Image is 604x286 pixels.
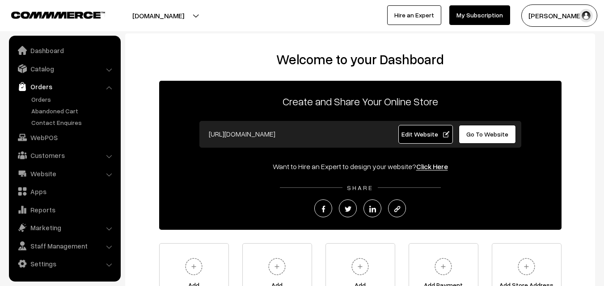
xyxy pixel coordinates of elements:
a: Reports [11,202,118,218]
img: plus.svg [348,254,372,279]
a: WebPOS [11,129,118,145]
img: plus.svg [182,254,206,279]
span: SHARE [342,184,378,191]
h2: Welcome to your Dashboard [134,51,586,67]
a: Hire an Expert [387,5,441,25]
a: Staff Management [11,238,118,254]
span: Edit Website [401,130,449,138]
a: Marketing [11,220,118,236]
a: Go To Website [459,125,516,144]
p: Create and Share Your Online Store [159,93,562,109]
a: Click Here [416,162,448,171]
a: Catalog [11,61,118,77]
button: [PERSON_NAME] [521,4,597,27]
img: COMMMERCE [11,12,105,18]
button: [DOMAIN_NAME] [101,4,215,27]
a: Apps [11,183,118,199]
a: Dashboard [11,42,118,58]
a: COMMMERCE [11,9,89,20]
a: Abandoned Cart [29,106,118,116]
a: Contact Enquires [29,118,118,127]
a: My Subscription [449,5,510,25]
a: Customers [11,147,118,163]
img: plus.svg [514,254,539,279]
div: Want to Hire an Expert to design your website? [159,161,562,172]
img: plus.svg [265,254,289,279]
a: Orders [29,95,118,104]
a: Website [11,166,118,182]
img: plus.svg [431,254,456,279]
a: Orders [11,79,118,95]
img: user [579,9,593,22]
a: Edit Website [398,125,453,144]
span: Go To Website [466,130,508,138]
a: Settings [11,256,118,272]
